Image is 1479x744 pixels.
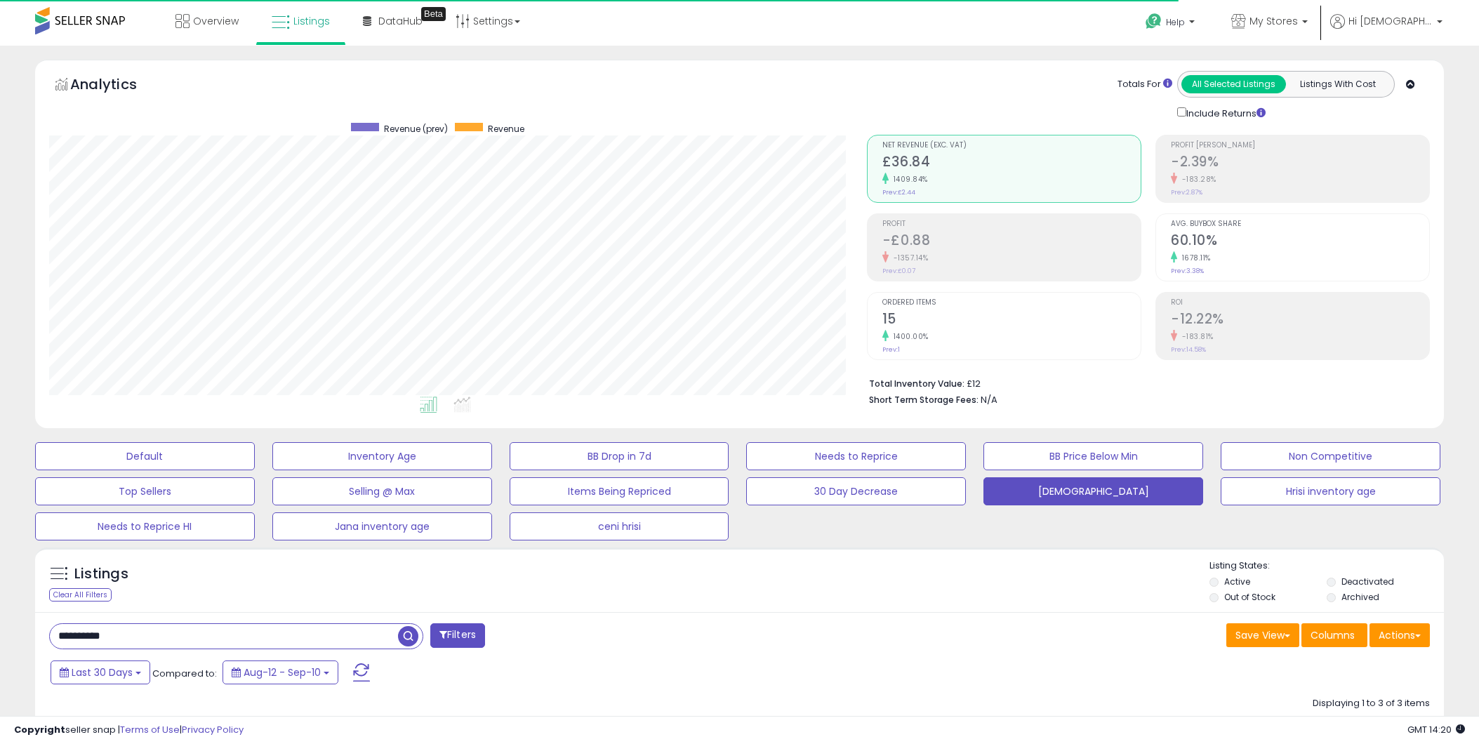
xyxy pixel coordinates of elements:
[983,442,1203,470] button: BB Price Below Min
[1171,299,1429,307] span: ROI
[14,723,65,736] strong: Copyright
[882,154,1141,173] h2: £36.84
[1249,14,1298,28] span: My Stores
[889,174,928,185] small: 1409.84%
[14,724,244,737] div: seller snap | |
[1171,142,1429,150] span: Profit [PERSON_NAME]
[882,188,915,197] small: Prev: £2.44
[983,477,1203,505] button: [DEMOGRAPHIC_DATA]
[510,477,729,505] button: Items Being Repriced
[1181,75,1286,93] button: All Selected Listings
[1407,723,1465,736] span: 2025-10-11 14:20 GMT
[70,74,164,98] h5: Analytics
[882,267,915,275] small: Prev: £0.07
[869,374,1419,391] li: £12
[272,477,492,505] button: Selling @ Max
[293,14,330,28] span: Listings
[51,660,150,684] button: Last 30 Days
[430,623,485,648] button: Filters
[49,588,112,602] div: Clear All Filters
[882,142,1141,150] span: Net Revenue (Exc. VAT)
[510,442,729,470] button: BB Drop in 7d
[1221,442,1440,470] button: Non Competitive
[1171,267,1204,275] small: Prev: 3.38%
[120,723,180,736] a: Terms of Use
[1177,253,1211,263] small: 1678.11%
[882,345,900,354] small: Prev: 1
[378,14,423,28] span: DataHub
[1313,697,1430,710] div: Displaying 1 to 3 of 3 items
[1177,331,1214,342] small: -183.81%
[35,442,255,470] button: Default
[35,512,255,540] button: Needs to Reprice HI
[272,512,492,540] button: Jana inventory age
[1341,576,1394,587] label: Deactivated
[1171,188,1202,197] small: Prev: 2.87%
[1171,232,1429,251] h2: 60.10%
[1177,174,1216,185] small: -183.28%
[152,667,217,680] span: Compared to:
[1171,311,1429,330] h2: -12.22%
[1166,16,1185,28] span: Help
[869,394,979,406] b: Short Term Storage Fees:
[384,123,448,135] span: Revenue (prev)
[882,299,1141,307] span: Ordered Items
[1369,623,1430,647] button: Actions
[72,665,133,679] span: Last 30 Days
[1226,623,1299,647] button: Save View
[35,477,255,505] button: Top Sellers
[1167,105,1282,121] div: Include Returns
[1171,220,1429,228] span: Avg. Buybox Share
[223,660,338,684] button: Aug-12 - Sep-10
[421,7,446,21] div: Tooltip anchor
[882,220,1141,228] span: Profit
[510,512,729,540] button: ceni hrisi
[1171,154,1429,173] h2: -2.39%
[1285,75,1390,93] button: Listings With Cost
[746,442,966,470] button: Needs to Reprice
[1301,623,1367,647] button: Columns
[182,723,244,736] a: Privacy Policy
[889,331,929,342] small: 1400.00%
[1341,591,1379,603] label: Archived
[1221,477,1440,505] button: Hrisi inventory age
[1348,14,1433,28] span: Hi [DEMOGRAPHIC_DATA]
[1117,78,1172,91] div: Totals For
[1224,576,1250,587] label: Active
[74,564,128,584] h5: Listings
[1224,591,1275,603] label: Out of Stock
[1134,2,1209,46] a: Help
[1209,559,1444,573] p: Listing States:
[1330,14,1442,46] a: Hi [DEMOGRAPHIC_DATA]
[882,311,1141,330] h2: 15
[488,123,524,135] span: Revenue
[1311,628,1355,642] span: Columns
[882,232,1141,251] h2: -£0.88
[869,378,964,390] b: Total Inventory Value:
[272,442,492,470] button: Inventory Age
[1171,345,1206,354] small: Prev: 14.58%
[746,477,966,505] button: 30 Day Decrease
[244,665,321,679] span: Aug-12 - Sep-10
[1145,13,1162,30] i: Get Help
[889,253,929,263] small: -1357.14%
[981,393,997,406] span: N/A
[193,14,239,28] span: Overview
